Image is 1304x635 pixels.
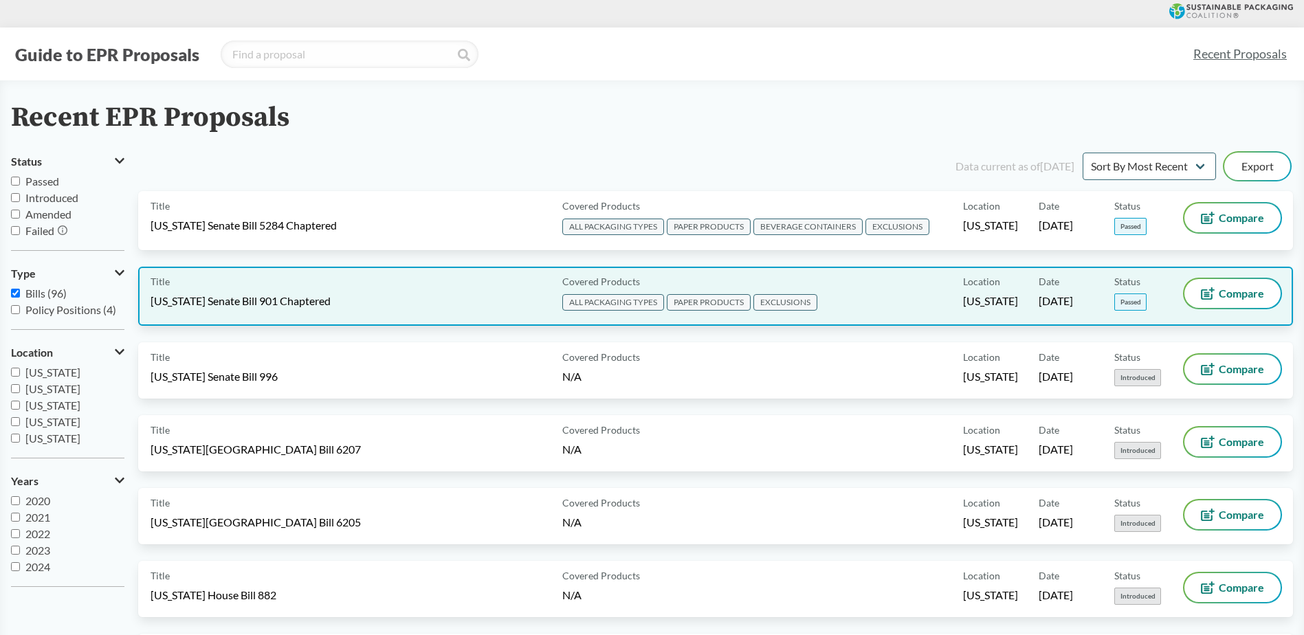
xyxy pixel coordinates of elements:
[25,175,59,188] span: Passed
[667,294,751,311] span: PAPER PRODUCTS
[25,527,50,540] span: 2022
[1114,293,1147,311] span: Passed
[151,515,361,530] span: [US_STATE][GEOGRAPHIC_DATA] Bill 6205
[11,193,20,202] input: Introduced
[1184,573,1281,602] button: Compare
[1039,588,1073,603] span: [DATE]
[562,588,582,601] span: N/A
[1039,515,1073,530] span: [DATE]
[25,366,80,379] span: [US_STATE]
[1184,279,1281,308] button: Compare
[151,442,361,457] span: [US_STATE][GEOGRAPHIC_DATA] Bill 6207
[11,267,36,280] span: Type
[963,423,1000,437] span: Location
[1184,355,1281,383] button: Compare
[11,368,20,377] input: [US_STATE]
[1224,153,1290,180] button: Export
[963,515,1018,530] span: [US_STATE]
[221,41,478,68] input: Find a proposal
[963,293,1018,309] span: [US_STATE]
[1039,442,1073,457] span: [DATE]
[151,293,331,309] span: [US_STATE] Senate Bill 901 Chaptered
[11,155,42,168] span: Status
[753,294,817,311] span: EXCLUSIONS
[11,262,124,285] button: Type
[151,588,276,603] span: [US_STATE] House Bill 882
[11,513,20,522] input: 2021
[11,177,20,186] input: Passed
[25,560,50,573] span: 2024
[151,218,337,233] span: [US_STATE] Senate Bill 5284 Chaptered
[1039,218,1073,233] span: [DATE]
[1039,423,1059,437] span: Date
[1114,218,1147,235] span: Passed
[963,199,1000,213] span: Location
[11,529,20,538] input: 2022
[1219,212,1264,223] span: Compare
[562,199,640,213] span: Covered Products
[11,210,20,219] input: Amended
[11,346,53,359] span: Location
[25,544,50,557] span: 2023
[1114,274,1140,289] span: Status
[1039,495,1059,510] span: Date
[11,150,124,173] button: Status
[562,219,664,235] span: ALL PACKAGING TYPES
[1114,568,1140,583] span: Status
[151,369,278,384] span: [US_STATE] Senate Bill 996
[11,562,20,571] input: 2024
[562,443,582,456] span: N/A
[963,442,1018,457] span: [US_STATE]
[865,219,929,235] span: EXCLUSIONS
[11,496,20,505] input: 2020
[1039,274,1059,289] span: Date
[963,274,1000,289] span: Location
[667,219,751,235] span: PAPER PRODUCTS
[963,218,1018,233] span: [US_STATE]
[562,515,582,528] span: N/A
[11,102,289,133] h2: Recent EPR Proposals
[25,191,78,204] span: Introduced
[11,305,20,314] input: Policy Positions (4)
[955,158,1074,175] div: Data current as of [DATE]
[1184,427,1281,456] button: Compare
[25,382,80,395] span: [US_STATE]
[25,303,116,316] span: Policy Positions (4)
[1219,436,1264,447] span: Compare
[11,43,203,65] button: Guide to EPR Proposals
[1039,568,1059,583] span: Date
[151,350,170,364] span: Title
[562,274,640,289] span: Covered Products
[963,568,1000,583] span: Location
[151,274,170,289] span: Title
[1219,288,1264,299] span: Compare
[1039,199,1059,213] span: Date
[1114,495,1140,510] span: Status
[1114,369,1161,386] span: Introduced
[1114,199,1140,213] span: Status
[25,511,50,524] span: 2021
[151,199,170,213] span: Title
[562,370,582,383] span: N/A
[11,226,20,235] input: Failed
[11,434,20,443] input: [US_STATE]
[11,469,124,493] button: Years
[562,495,640,510] span: Covered Products
[1114,442,1161,459] span: Introduced
[562,568,640,583] span: Covered Products
[963,350,1000,364] span: Location
[151,495,170,510] span: Title
[151,423,170,437] span: Title
[963,369,1018,384] span: [US_STATE]
[11,546,20,555] input: 2023
[753,219,863,235] span: BEVERAGE CONTAINERS
[11,475,38,487] span: Years
[11,384,20,393] input: [US_STATE]
[25,494,50,507] span: 2020
[1039,293,1073,309] span: [DATE]
[963,495,1000,510] span: Location
[1219,364,1264,375] span: Compare
[562,294,664,311] span: ALL PACKAGING TYPES
[1114,588,1161,605] span: Introduced
[11,341,124,364] button: Location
